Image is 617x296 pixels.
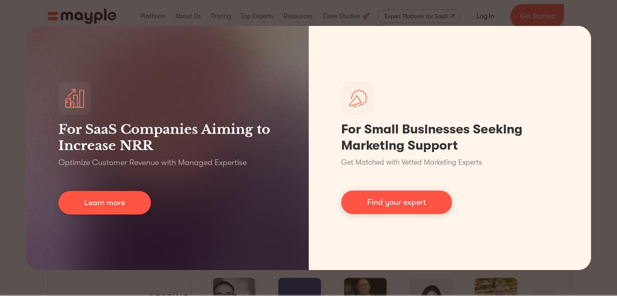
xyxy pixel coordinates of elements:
p: Optimize Customer Revenue with Managed Expertise [58,157,247,168]
h1: For Small Businesses Seeking Marketing Support [341,121,559,154]
a: Find your expert [341,191,452,214]
h3: For SaaS Companies Aiming to Increase NRR [58,121,276,154]
a: Learn more [58,191,151,214]
p: Get Matched with Vetted Marketing Experts [341,157,482,168]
